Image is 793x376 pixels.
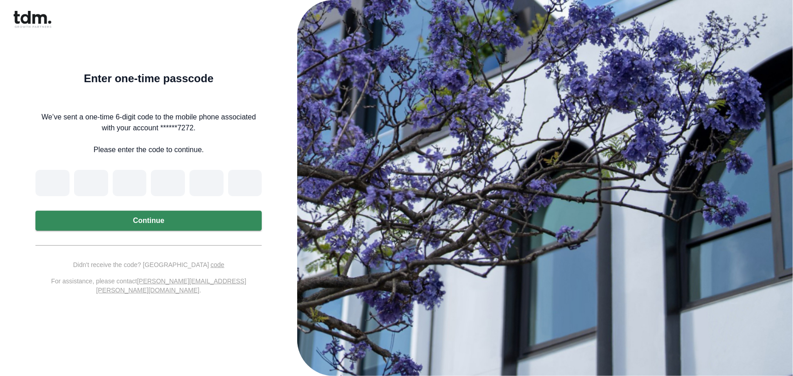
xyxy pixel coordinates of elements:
input: Please enter verification code. Digit 1 [35,170,70,196]
u: [PERSON_NAME][EMAIL_ADDRESS][PERSON_NAME][DOMAIN_NAME] [96,277,246,294]
button: Continue [35,211,262,231]
h5: Enter one-time passcode [35,74,262,83]
p: For assistance, please contact . [35,277,262,295]
a: code [210,261,224,268]
input: Digit 6 [228,170,262,196]
input: Digit 2 [74,170,108,196]
input: Digit 5 [190,170,224,196]
input: Digit 3 [113,170,147,196]
input: Digit 4 [151,170,185,196]
p: Didn't receive the code? [GEOGRAPHIC_DATA] [35,260,262,269]
p: We’ve sent a one-time 6-digit code to the mobile phone associated with your account ******7272. P... [35,112,262,155]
